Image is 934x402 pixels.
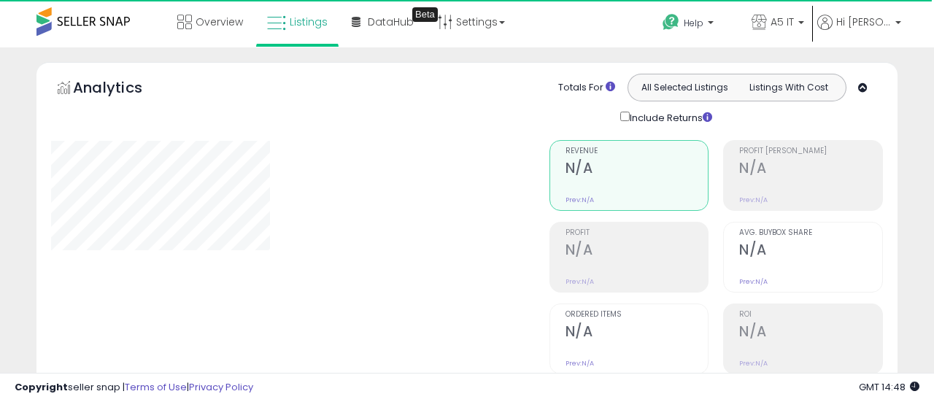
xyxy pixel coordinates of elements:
[566,359,594,368] small: Prev: N/A
[412,7,438,22] div: Tooltip anchor
[558,81,615,95] div: Totals For
[566,277,594,286] small: Prev: N/A
[859,380,919,394] span: 2025-10-7 14:48 GMT
[73,77,171,101] h5: Analytics
[609,109,730,125] div: Include Returns
[684,17,703,29] span: Help
[125,380,187,394] a: Terms of Use
[836,15,891,29] span: Hi [PERSON_NAME]
[15,381,253,395] div: seller snap | |
[566,147,709,155] span: Revenue
[566,229,709,237] span: Profit
[739,311,882,319] span: ROI
[566,311,709,319] span: Ordered Items
[15,380,68,394] strong: Copyright
[739,241,882,261] h2: N/A
[566,160,709,179] h2: N/A
[368,15,414,29] span: DataHub
[739,229,882,237] span: Avg. Buybox Share
[632,78,737,97] button: All Selected Listings
[189,380,253,394] a: Privacy Policy
[739,277,768,286] small: Prev: N/A
[739,359,768,368] small: Prev: N/A
[739,147,882,155] span: Profit [PERSON_NAME]
[651,2,738,47] a: Help
[771,15,794,29] span: A5 IT
[566,241,709,261] h2: N/A
[739,196,768,204] small: Prev: N/A
[817,15,901,47] a: Hi [PERSON_NAME]
[566,323,709,343] h2: N/A
[662,13,680,31] i: Get Help
[566,196,594,204] small: Prev: N/A
[739,323,882,343] h2: N/A
[736,78,841,97] button: Listings With Cost
[290,15,328,29] span: Listings
[196,15,243,29] span: Overview
[739,160,882,179] h2: N/A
